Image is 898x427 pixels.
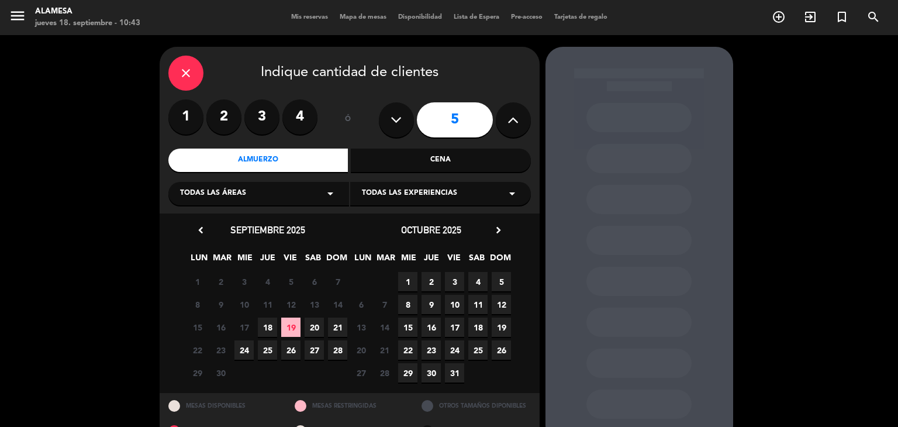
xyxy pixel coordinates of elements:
[413,393,540,418] div: OTROS TAMAÑOS DIPONIBLES
[334,14,392,20] span: Mapa de mesas
[235,251,254,270] span: MIE
[286,393,413,418] div: MESAS RESTRINGIDAS
[189,251,209,270] span: LUN
[353,251,372,270] span: LUN
[281,251,300,270] span: VIE
[303,251,323,270] span: SAB
[398,340,417,360] span: 22
[211,318,230,337] span: 16
[281,340,301,360] span: 26
[445,363,464,383] span: 31
[305,272,324,291] span: 6
[351,149,531,172] div: Cena
[212,251,232,270] span: MAR
[422,318,441,337] span: 16
[445,340,464,360] span: 24
[160,393,286,418] div: MESAS DISPONIBLES
[362,188,457,199] span: Todas las experiencias
[282,99,317,135] label: 4
[398,272,417,291] span: 1
[375,363,394,383] span: 28
[206,99,241,135] label: 2
[234,272,254,291] span: 3
[468,272,488,291] span: 4
[281,272,301,291] span: 5
[188,272,207,291] span: 1
[492,318,511,337] span: 19
[281,295,301,314] span: 12
[328,295,347,314] span: 14
[398,363,417,383] span: 29
[422,251,441,270] span: JUE
[468,295,488,314] span: 11
[468,318,488,337] span: 18
[258,295,277,314] span: 11
[445,272,464,291] span: 3
[188,318,207,337] span: 15
[328,272,347,291] span: 7
[168,149,348,172] div: Almuerzo
[305,295,324,314] span: 13
[188,295,207,314] span: 8
[445,295,464,314] span: 10
[9,7,26,29] button: menu
[179,66,193,80] i: close
[188,340,207,360] span: 22
[392,14,448,20] span: Disponibilidad
[468,340,488,360] span: 25
[398,295,417,314] span: 8
[244,99,279,135] label: 3
[444,251,464,270] span: VIE
[548,14,613,20] span: Tarjetas de regalo
[180,188,246,199] span: Todas las áreas
[168,99,203,135] label: 1
[492,295,511,314] span: 12
[445,318,464,337] span: 17
[422,363,441,383] span: 30
[772,10,786,24] i: add_circle_outline
[326,251,346,270] span: DOM
[398,318,417,337] span: 15
[422,295,441,314] span: 9
[258,251,277,270] span: JUE
[211,340,230,360] span: 23
[211,363,230,383] span: 30
[505,14,548,20] span: Pre-acceso
[305,340,324,360] span: 27
[803,10,817,24] i: exit_to_app
[375,318,394,337] span: 14
[234,295,254,314] span: 10
[376,251,395,270] span: MAR
[168,56,531,91] div: Indique cantidad de clientes
[399,251,418,270] span: MIE
[285,14,334,20] span: Mis reservas
[9,7,26,25] i: menu
[375,340,394,360] span: 21
[323,187,337,201] i: arrow_drop_down
[505,187,519,201] i: arrow_drop_down
[375,295,394,314] span: 7
[492,272,511,291] span: 5
[211,272,230,291] span: 2
[329,99,367,140] div: ó
[230,224,305,236] span: septiembre 2025
[234,340,254,360] span: 24
[35,6,140,18] div: Alamesa
[328,340,347,360] span: 28
[351,363,371,383] span: 27
[258,318,277,337] span: 18
[401,224,461,236] span: octubre 2025
[492,340,511,360] span: 26
[258,340,277,360] span: 25
[467,251,486,270] span: SAB
[492,224,505,236] i: chevron_right
[35,18,140,29] div: jueves 18. septiembre - 10:43
[866,10,880,24] i: search
[281,318,301,337] span: 19
[490,251,509,270] span: DOM
[351,318,371,337] span: 13
[195,224,207,236] i: chevron_left
[328,318,347,337] span: 21
[351,295,371,314] span: 6
[835,10,849,24] i: turned_in_not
